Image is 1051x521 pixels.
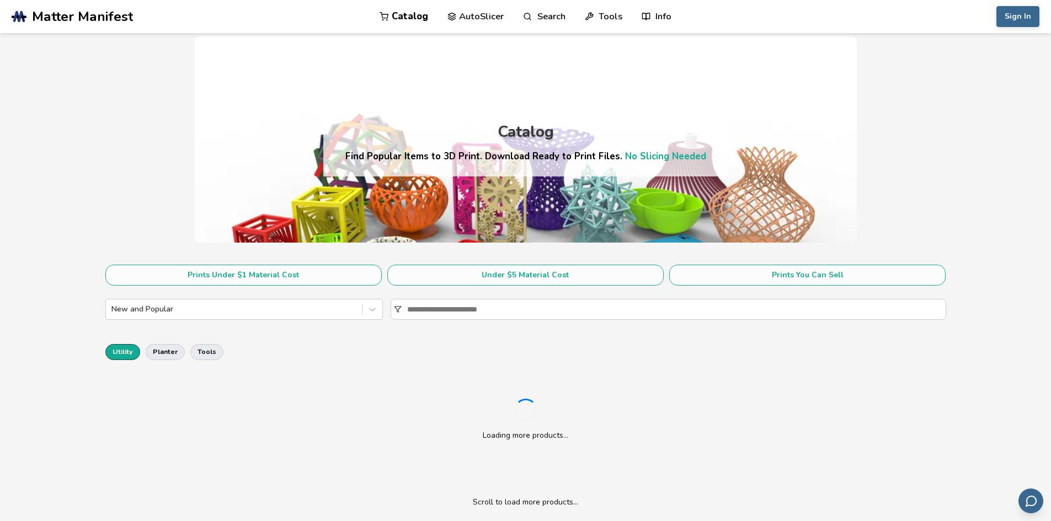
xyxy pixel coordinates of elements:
[669,265,946,286] button: Prints You Can Sell
[625,150,706,163] a: No Slicing Needed
[996,6,1039,27] button: Sign In
[146,344,185,359] button: planter
[111,305,114,314] input: New and Popular
[32,9,133,24] span: Matter Manifest
[105,265,382,286] button: Prints Under $1 Material Cost
[483,429,568,441] p: Loading more products...
[190,344,223,359] button: tools
[387,265,664,286] button: Under $5 Material Cost
[105,344,140,359] button: utility
[345,150,706,163] h4: Find Popular Items to 3D Print. Download Ready to Print Files.
[116,496,935,508] p: Scroll to load more products...
[1018,488,1043,513] button: Send feedback via email
[498,123,554,141] div: Catalog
